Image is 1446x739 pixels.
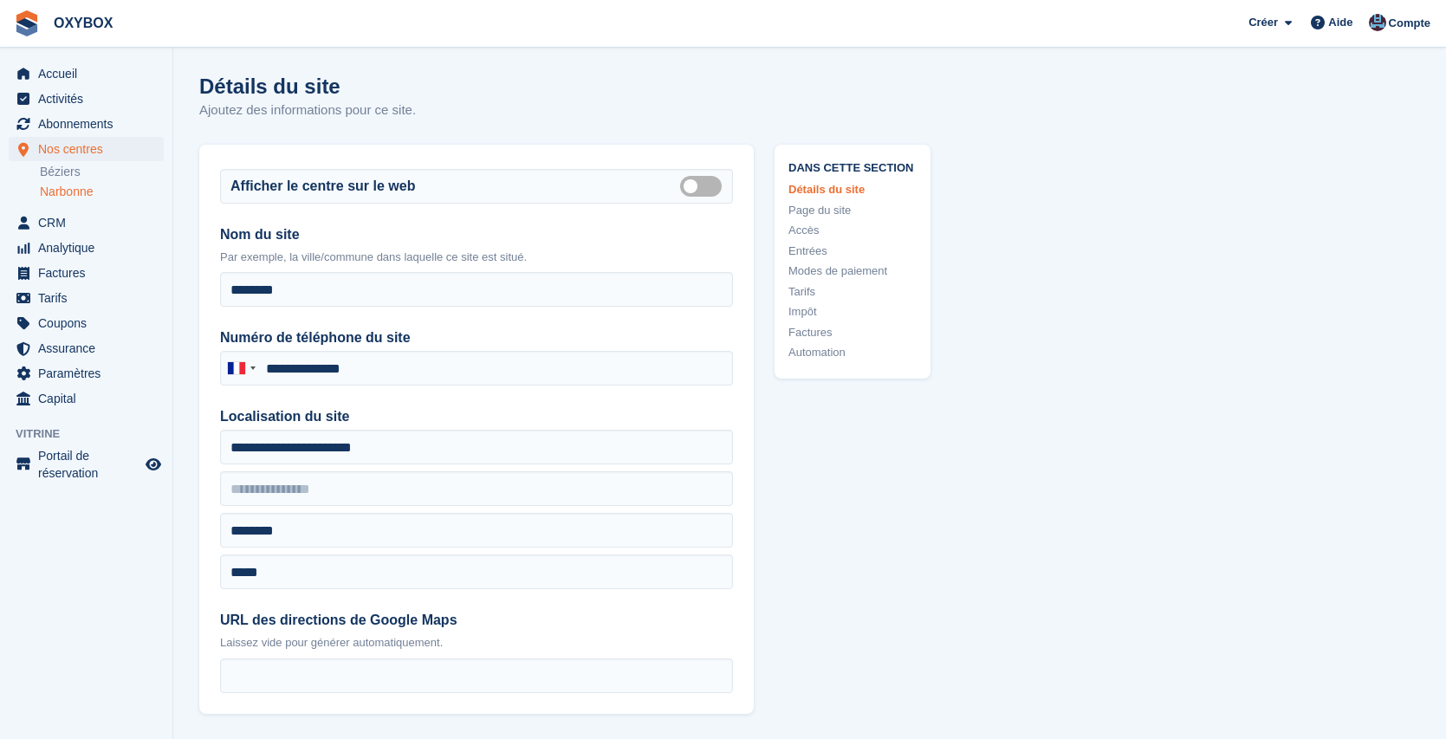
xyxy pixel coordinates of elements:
[788,181,917,198] a: Détails du site
[220,610,733,631] label: URL des directions de Google Maps
[38,336,142,360] span: Assurance
[199,100,416,120] p: Ajoutez des informations pour ce site.
[788,202,917,219] a: Page du site
[1248,14,1278,31] span: Créer
[9,361,164,386] a: menu
[14,10,40,36] img: stora-icon-8386f47178a22dfd0bd8f6a31ec36ba5ce8667c1dd55bd0f319d3a0aa187defe.svg
[38,62,142,86] span: Accueil
[788,324,917,341] a: Factures
[788,263,917,280] a: Modes de paiement
[40,164,164,180] a: Béziers
[788,303,917,321] a: Impôt
[788,344,917,361] a: Automation
[38,137,142,161] span: Nos centres
[221,352,261,385] div: France: +33
[220,634,733,651] p: Laissez vide pour générer automatiquement.
[9,112,164,136] a: menu
[38,112,142,136] span: Abonnements
[1389,15,1430,32] span: Compte
[9,261,164,285] a: menu
[38,236,142,260] span: Analytique
[230,176,415,197] label: Afficher le centre sur le web
[38,87,142,111] span: Activités
[220,224,733,245] label: Nom du site
[47,9,120,37] a: OXYBOX
[9,62,164,86] a: menu
[788,159,917,175] span: Dans cette section
[788,243,917,260] a: Entrées
[9,137,164,161] a: menu
[9,336,164,360] a: menu
[40,184,164,200] a: Narbonne
[220,327,733,348] label: Numéro de téléphone du site
[9,386,164,411] a: menu
[1328,14,1352,31] span: Aide
[9,447,164,482] a: menu
[9,311,164,335] a: menu
[9,286,164,310] a: menu
[16,425,172,443] span: Vitrine
[680,185,729,187] label: Is public
[220,406,733,427] label: Localisation du site
[38,311,142,335] span: Coupons
[9,236,164,260] a: menu
[199,75,416,98] h1: Détails du site
[788,222,917,239] a: Accès
[788,283,917,301] a: Tarifs
[38,361,142,386] span: Paramètres
[38,286,142,310] span: Tarifs
[38,261,142,285] span: Factures
[9,211,164,235] a: menu
[38,447,142,482] span: Portail de réservation
[9,87,164,111] a: menu
[38,386,142,411] span: Capital
[1369,14,1386,31] img: Oriana Devaux
[38,211,142,235] span: CRM
[220,249,733,266] p: Par exemple, la ville/commune dans laquelle ce site est situé.
[143,454,164,475] a: Boutique d'aperçu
